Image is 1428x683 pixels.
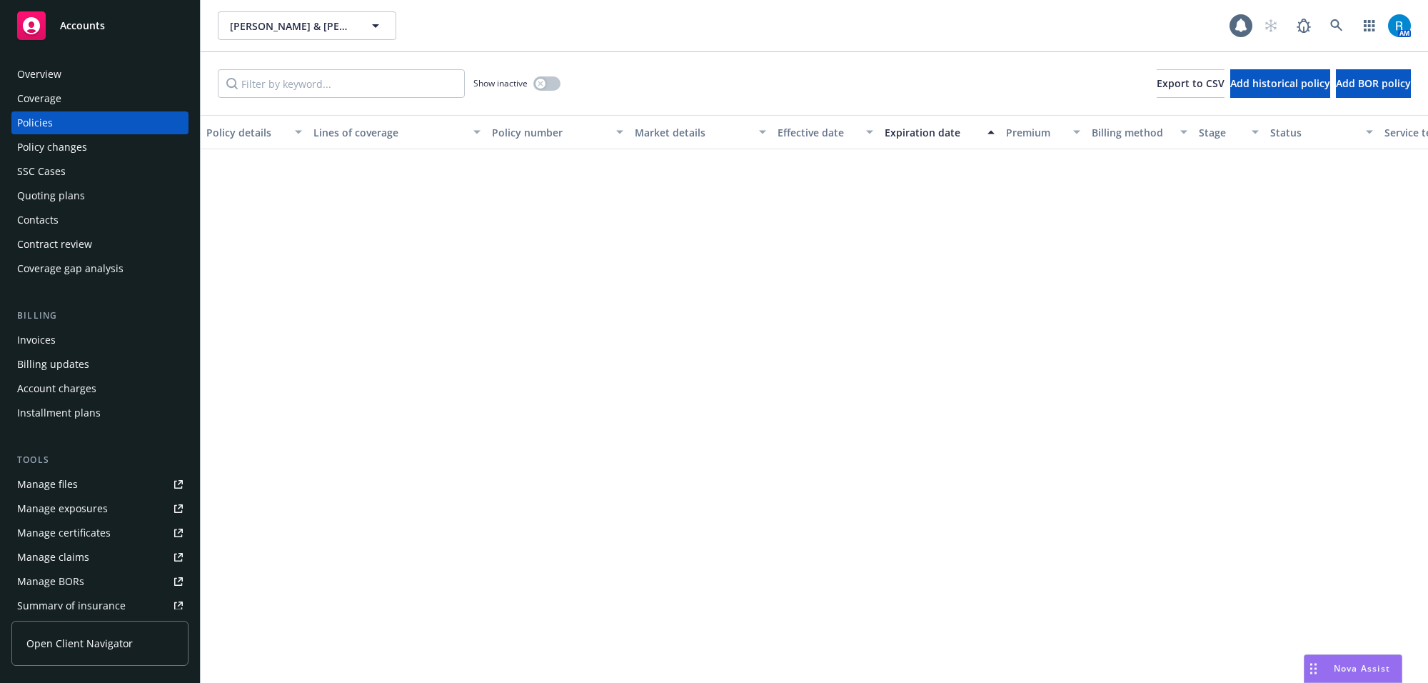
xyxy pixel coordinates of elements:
[1388,14,1411,37] img: photo
[17,329,56,352] div: Invoices
[11,594,188,617] a: Summary of insurance
[17,377,96,400] div: Account charges
[1193,115,1264,149] button: Stage
[1199,125,1243,140] div: Stage
[11,6,188,46] a: Accounts
[1336,69,1411,98] button: Add BOR policy
[11,309,188,323] div: Billing
[1000,115,1086,149] button: Premium
[1230,76,1330,90] span: Add historical policy
[17,522,111,544] div: Manage certificates
[17,136,87,159] div: Policy changes
[60,20,105,31] span: Accounts
[1304,654,1402,683] button: Nova Assist
[11,257,188,280] a: Coverage gap analysis
[1334,662,1390,674] span: Nova Assist
[17,353,89,376] div: Billing updates
[11,546,188,569] a: Manage claims
[885,125,979,140] div: Expiration date
[1086,115,1193,149] button: Billing method
[17,594,126,617] div: Summary of insurance
[17,257,124,280] div: Coverage gap analysis
[17,546,89,569] div: Manage claims
[11,473,188,496] a: Manage files
[492,125,608,140] div: Policy number
[17,87,61,110] div: Coverage
[1336,76,1411,90] span: Add BOR policy
[218,69,465,98] input: Filter by keyword...
[1257,11,1285,40] a: Start snowing
[11,160,188,183] a: SSC Cases
[17,209,59,231] div: Contacts
[778,125,858,140] div: Effective date
[879,115,1000,149] button: Expiration date
[11,87,188,110] a: Coverage
[772,115,879,149] button: Effective date
[313,125,465,140] div: Lines of coverage
[17,497,108,520] div: Manage exposures
[1264,115,1379,149] button: Status
[473,77,528,89] span: Show inactive
[11,497,188,520] a: Manage exposures
[1006,125,1065,140] div: Premium
[17,233,92,256] div: Contract review
[11,111,188,134] a: Policies
[17,473,78,496] div: Manage files
[17,570,84,593] div: Manage BORs
[230,19,353,34] span: [PERSON_NAME] & [PERSON_NAME]
[17,111,53,134] div: Policies
[1304,655,1322,682] div: Drag to move
[11,184,188,207] a: Quoting plans
[1157,69,1225,98] button: Export to CSV
[11,522,188,544] a: Manage certificates
[1322,11,1351,40] a: Search
[11,63,188,86] a: Overview
[201,115,308,149] button: Policy details
[1355,11,1384,40] a: Switch app
[11,402,188,424] a: Installment plans
[1270,125,1357,140] div: Status
[11,453,188,467] div: Tools
[11,329,188,352] a: Invoices
[11,377,188,400] a: Account charges
[486,115,629,149] button: Policy number
[11,136,188,159] a: Policy changes
[17,63,61,86] div: Overview
[218,11,396,40] button: [PERSON_NAME] & [PERSON_NAME]
[11,570,188,593] a: Manage BORs
[11,353,188,376] a: Billing updates
[17,402,101,424] div: Installment plans
[1092,125,1172,140] div: Billing method
[1289,11,1318,40] a: Report a Bug
[308,115,486,149] button: Lines of coverage
[1157,76,1225,90] span: Export to CSV
[11,209,188,231] a: Contacts
[629,115,772,149] button: Market details
[11,233,188,256] a: Contract review
[1230,69,1330,98] button: Add historical policy
[26,636,133,651] span: Open Client Navigator
[635,125,750,140] div: Market details
[206,125,286,140] div: Policy details
[17,160,66,183] div: SSC Cases
[17,184,85,207] div: Quoting plans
